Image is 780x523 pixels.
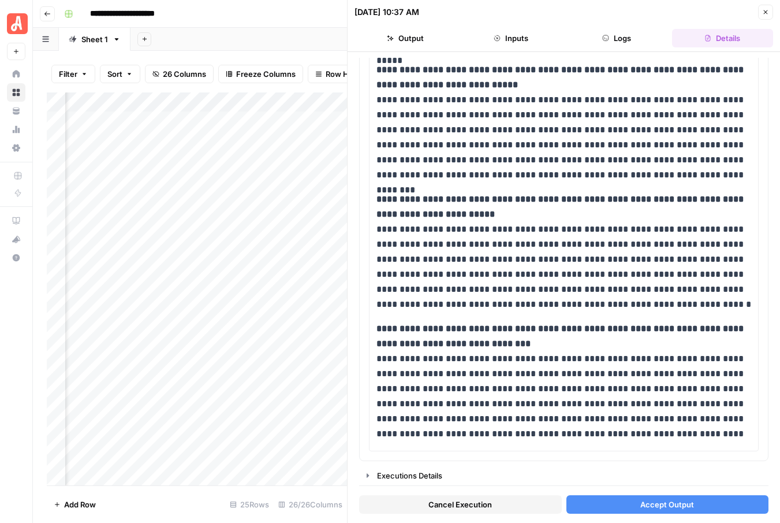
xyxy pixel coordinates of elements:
[7,13,28,34] img: Angi Logo
[7,212,25,230] a: AirOps Academy
[7,9,25,38] button: Workspace: Angi
[145,65,214,83] button: 26 Columns
[377,470,761,481] div: Executions Details
[225,495,274,514] div: 25 Rows
[7,83,25,102] a: Browse
[566,495,769,514] button: Accept Output
[7,230,25,248] button: What's new?
[100,65,140,83] button: Sort
[7,139,25,157] a: Settings
[359,495,562,514] button: Cancel Execution
[640,499,694,510] span: Accept Output
[274,495,347,514] div: 26/26 Columns
[354,6,419,18] div: [DATE] 10:37 AM
[236,68,296,80] span: Freeze Columns
[59,68,77,80] span: Filter
[428,499,492,510] span: Cancel Execution
[460,29,561,47] button: Inputs
[7,248,25,267] button: Help + Support
[218,65,303,83] button: Freeze Columns
[326,68,367,80] span: Row Height
[308,65,375,83] button: Row Height
[47,495,103,514] button: Add Row
[107,68,122,80] span: Sort
[354,29,456,47] button: Output
[672,29,773,47] button: Details
[8,231,25,248] div: What's new?
[7,102,25,120] a: Your Data
[163,68,206,80] span: 26 Columns
[81,34,108,45] div: Sheet 1
[7,65,25,83] a: Home
[64,499,96,510] span: Add Row
[51,65,95,83] button: Filter
[566,29,667,47] button: Logs
[360,466,768,485] button: Executions Details
[7,120,25,139] a: Usage
[59,28,130,51] a: Sheet 1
